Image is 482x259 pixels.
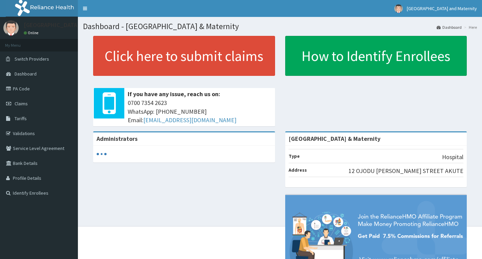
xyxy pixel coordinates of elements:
span: [GEOGRAPHIC_DATA] and Maternity [407,5,477,12]
svg: audio-loading [97,149,107,159]
b: If you have any issue, reach us on: [128,90,220,98]
a: Click here to submit claims [93,36,275,76]
span: 0700 7354 2623 WhatsApp: [PHONE_NUMBER] Email: [128,99,272,125]
span: Dashboard [15,71,37,77]
a: How to Identify Enrollees [285,36,467,76]
li: Here [462,24,477,30]
img: User Image [3,20,19,36]
span: Claims [15,101,28,107]
p: [GEOGRAPHIC_DATA] and Maternity [24,22,118,28]
a: Dashboard [437,24,462,30]
strong: [GEOGRAPHIC_DATA] & Maternity [289,135,380,143]
a: [EMAIL_ADDRESS][DOMAIN_NAME] [143,116,236,124]
p: 12 OJODU [PERSON_NAME] STREET AKUTE [349,167,463,175]
p: Hospital [442,153,463,161]
b: Type [289,153,300,159]
h1: Dashboard - [GEOGRAPHIC_DATA] & Maternity [83,22,477,31]
span: Switch Providers [15,56,49,62]
a: Online [24,30,40,35]
img: User Image [394,4,403,13]
span: Tariffs [15,115,27,122]
b: Address [289,167,307,173]
b: Administrators [97,135,138,143]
